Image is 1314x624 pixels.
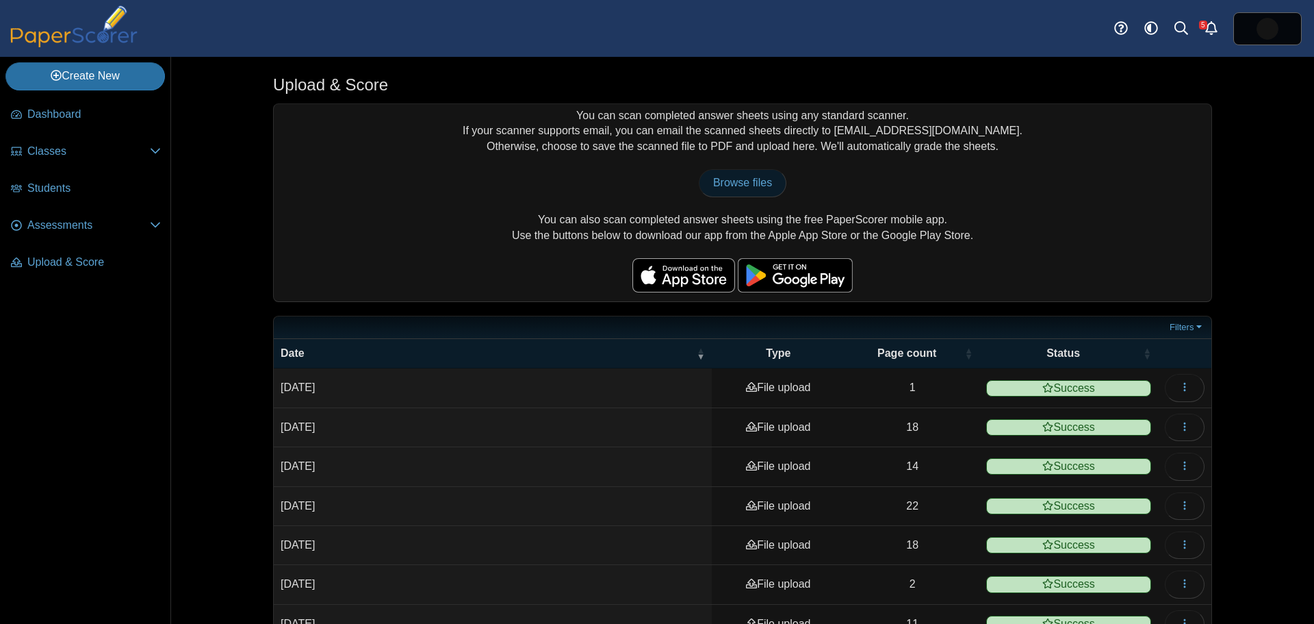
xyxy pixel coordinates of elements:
[712,526,845,565] td: File upload
[281,421,315,433] time: Sep 12, 2025 at 12:25 PM
[986,576,1151,592] span: Success
[5,173,166,205] a: Students
[986,537,1151,553] span: Success
[1196,14,1226,44] a: Alerts
[719,346,838,361] span: Type
[712,447,845,486] td: File upload
[986,419,1151,436] span: Success
[281,539,315,551] time: Sep 12, 2025 at 12:24 PM
[738,258,853,292] img: google-play-badge.png
[1257,18,1278,40] span: Deidre Patel
[986,346,1140,361] span: Status
[1233,12,1302,45] a: ps.EmypNBcIv2f2azsf
[712,369,845,408] td: File upload
[5,136,166,169] a: Classes
[845,408,979,447] td: 18
[964,347,972,360] span: Page count : Activate to sort
[712,565,845,604] td: File upload
[281,460,315,472] time: Sep 12, 2025 at 12:25 PM
[27,144,150,159] span: Classes
[713,177,772,188] span: Browse files
[845,369,979,408] td: 1
[281,578,315,590] time: May 13, 2025 at 1:59 PM
[273,73,388,97] h1: Upload & Score
[5,99,166,132] a: Dashboard
[845,487,979,526] td: 22
[845,447,979,486] td: 14
[281,382,315,393] time: Sep 23, 2025 at 3:23 PM
[1257,18,1278,40] img: ps.EmypNBcIv2f2azsf
[5,38,142,49] a: PaperScorer
[845,526,979,565] td: 18
[1143,347,1151,360] span: Status : Activate to sort
[27,107,161,122] span: Dashboard
[5,62,165,90] a: Create New
[699,169,786,197] a: Browse files
[27,181,161,196] span: Students
[1166,321,1208,334] a: Filters
[5,5,142,47] img: PaperScorer
[281,500,315,512] time: Sep 12, 2025 at 12:25 PM
[712,487,845,526] td: File upload
[697,347,705,360] span: Date : Activate to remove sorting
[986,458,1151,475] span: Success
[274,104,1211,301] div: You can scan completed answer sheets using any standard scanner. If your scanner supports email, ...
[5,210,166,242] a: Assessments
[632,258,735,292] img: apple-store-badge.svg
[986,498,1151,514] span: Success
[852,346,962,361] span: Page count
[986,380,1151,397] span: Success
[845,565,979,604] td: 2
[27,255,161,270] span: Upload & Score
[27,218,150,233] span: Assessments
[281,346,694,361] span: Date
[712,408,845,447] td: File upload
[5,247,166,279] a: Upload & Score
